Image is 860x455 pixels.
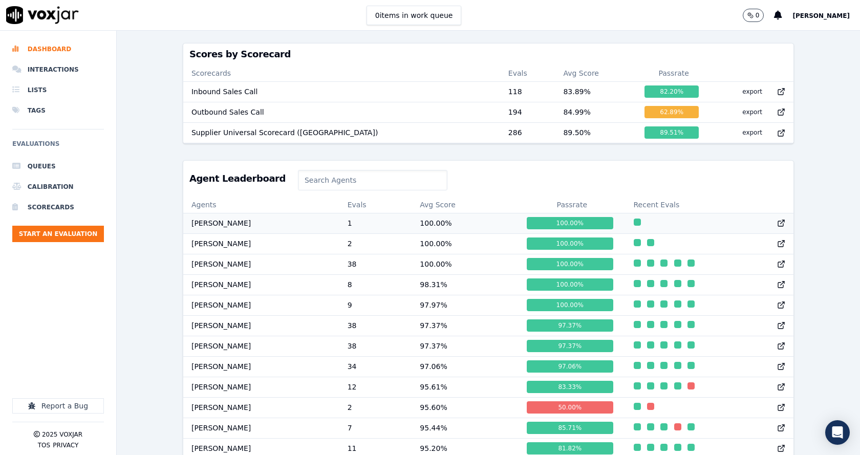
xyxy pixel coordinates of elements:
td: [PERSON_NAME] [183,295,339,315]
td: 100.00 % [412,254,519,274]
td: 9 [339,295,412,315]
div: 83.33 % [527,381,613,393]
button: export [734,104,770,120]
td: [PERSON_NAME] [183,418,339,438]
button: 0items in work queue [367,6,462,25]
td: 97.97 % [412,295,519,315]
button: export [734,83,770,100]
td: 8 [339,274,412,295]
td: 100.00 % [412,213,519,233]
th: Scorecards [183,65,500,81]
th: Passrate [519,197,625,213]
td: 98.31 % [412,274,519,295]
img: voxjar logo [6,6,79,24]
td: 97.06 % [412,356,519,377]
div: 82.20 % [644,85,699,98]
td: 2 [339,233,412,254]
th: Passrate [636,65,711,81]
button: TOS [38,441,50,449]
th: Agents [183,197,339,213]
td: 286 [500,122,555,143]
div: Open Intercom Messenger [825,420,850,445]
td: Inbound Sales Call [183,81,500,102]
a: Calibration [12,177,104,197]
td: 38 [339,315,412,336]
td: [PERSON_NAME] [183,356,339,377]
a: Interactions [12,59,104,80]
td: 97.37 % [412,315,519,336]
td: 95.61 % [412,377,519,397]
th: Recent Evals [626,197,793,213]
button: [PERSON_NAME] [792,9,860,21]
button: 0 [743,9,775,22]
th: Evals [500,65,555,81]
td: 100.00 % [412,233,519,254]
td: 89.50 % [555,122,636,143]
button: Start an Evaluation [12,226,104,242]
td: 2 [339,397,412,418]
td: Supplier Universal Scorecard ([GEOGRAPHIC_DATA]) [183,122,500,143]
h3: Scores by Scorecard [189,50,787,59]
div: 97.37 % [527,340,613,352]
td: [PERSON_NAME] [183,274,339,295]
td: 7 [339,418,412,438]
td: [PERSON_NAME] [183,336,339,356]
h6: Evaluations [12,138,104,156]
a: Dashboard [12,39,104,59]
td: 12 [339,377,412,397]
td: [PERSON_NAME] [183,213,339,233]
td: 194 [500,102,555,122]
td: 83.89 % [555,81,636,102]
td: 38 [339,336,412,356]
div: 50.00 % [527,401,613,414]
input: Search Agents [298,170,447,190]
button: Report a Bug [12,398,104,414]
button: Privacy [53,441,78,449]
td: 95.44 % [412,418,519,438]
button: export [734,124,770,141]
div: 89.51 % [644,126,699,139]
div: 100.00 % [527,217,613,229]
button: 0 [743,9,764,22]
th: Avg Score [412,197,519,213]
td: [PERSON_NAME] [183,233,339,254]
div: 100.00 % [527,278,613,291]
a: Lists [12,80,104,100]
a: Queues [12,156,104,177]
a: Tags [12,100,104,121]
div: 100.00 % [527,237,613,250]
h3: Agent Leaderboard [189,174,286,183]
td: Outbound Sales Call [183,102,500,122]
th: Avg Score [555,65,636,81]
td: 97.37 % [412,336,519,356]
div: 81.82 % [527,442,613,454]
td: [PERSON_NAME] [183,397,339,418]
td: [PERSON_NAME] [183,254,339,274]
div: 97.06 % [527,360,613,373]
td: 1 [339,213,412,233]
td: 118 [500,81,555,102]
td: [PERSON_NAME] [183,377,339,397]
div: 100.00 % [527,258,613,270]
div: 100.00 % [527,299,613,311]
span: [PERSON_NAME] [792,12,850,19]
div: 97.37 % [527,319,613,332]
th: Evals [339,197,412,213]
a: Scorecards [12,197,104,218]
td: 38 [339,254,412,274]
div: 85.71 % [527,422,613,434]
p: 0 [756,11,760,19]
p: 2025 Voxjar [42,430,82,439]
td: 95.60 % [412,397,519,418]
td: 84.99 % [555,102,636,122]
td: 34 [339,356,412,377]
div: 62.89 % [644,106,699,118]
td: [PERSON_NAME] [183,315,339,336]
